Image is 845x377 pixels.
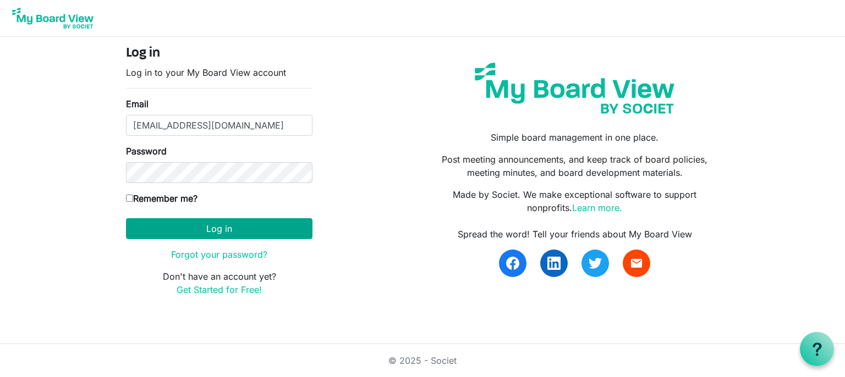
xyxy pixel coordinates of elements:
[431,228,719,241] div: Spread the word! Tell your friends about My Board View
[630,257,643,270] span: email
[126,46,312,62] h4: Log in
[126,66,312,79] p: Log in to your My Board View account
[547,257,561,270] img: linkedin.svg
[126,218,312,239] button: Log in
[126,192,197,205] label: Remember me?
[126,145,167,158] label: Password
[431,153,719,179] p: Post meeting announcements, and keep track of board policies, meeting minutes, and board developm...
[126,195,133,202] input: Remember me?
[388,355,457,366] a: © 2025 - Societ
[171,249,267,260] a: Forgot your password?
[589,257,602,270] img: twitter.svg
[126,97,149,110] label: Email
[9,4,97,32] img: My Board View Logo
[572,202,622,213] a: Learn more.
[506,257,519,270] img: facebook.svg
[431,188,719,214] p: Made by Societ. We make exceptional software to support nonprofits.
[467,54,683,122] img: my-board-view-societ.svg
[431,131,719,144] p: Simple board management in one place.
[126,270,312,296] p: Don't have an account yet?
[177,284,262,295] a: Get Started for Free!
[623,250,650,277] a: email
